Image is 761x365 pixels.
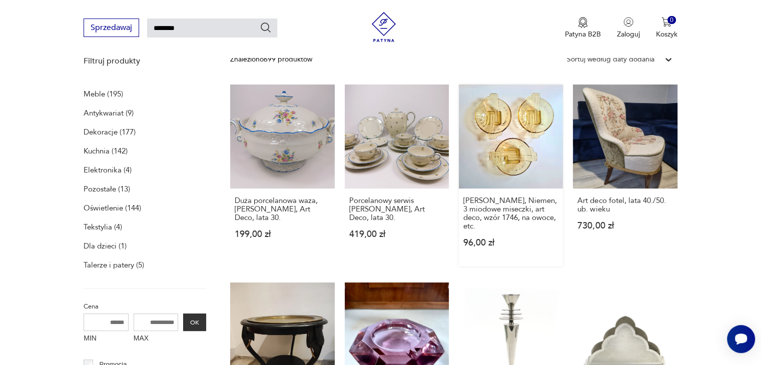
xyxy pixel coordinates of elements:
[577,196,672,213] h3: Art deco fotel, lata 40./50. ub. wieku
[345,84,449,266] a: Porcelanowy serwis Felda Rhon, Art Deco, lata 30.Porcelanowy serwis [PERSON_NAME], Art Deco, lata...
[84,87,123,101] a: Meble (195)
[349,196,444,222] h3: Porcelanowy serwis [PERSON_NAME], Art Deco, lata 30.
[84,106,134,120] a: Antykwariat (9)
[84,25,139,32] a: Sprzedawaj
[84,18,139,37] button: Sprzedawaj
[84,239,127,253] a: Dla dzieci (1)
[727,325,755,353] iframe: Smartsupp widget button
[565,17,601,39] button: Patyna B2B
[459,84,563,266] a: J. Stolle, Niemen, 3 miodowe miseczki, art deco, wzór 1746, na owoce, etc.[PERSON_NAME], Niemen, ...
[235,230,330,238] p: 199,00 zł
[84,125,136,139] a: Dekoracje (177)
[260,21,272,33] button: Szukaj
[84,182,130,196] a: Pozostałe (13)
[349,230,444,238] p: 419,00 zł
[84,55,206,66] p: Filtruj produkty
[573,84,677,266] a: Art deco fotel, lata 40./50. ub. wiekuArt deco fotel, lata 40./50. ub. wieku730,00 zł
[134,331,179,347] label: MAX
[84,163,132,177] a: Elektronika (4)
[661,17,671,27] img: Ikona koszyka
[230,84,334,266] a: Duża porcelanowa waza, Felda Rohn, Art Deco, lata 30.Duża porcelanowa waza, [PERSON_NAME], Art De...
[183,313,206,331] button: OK
[84,201,141,215] a: Oświetlenie (144)
[463,238,558,247] p: 96,00 zł
[656,17,677,39] button: 0Koszyk
[230,54,312,65] div: Znaleziono 699 produktów
[565,17,601,39] a: Ikona medaluPatyna B2B
[369,12,399,42] img: Patyna - sklep z meblami i dekoracjami vintage
[84,301,206,312] p: Cena
[656,29,677,39] p: Koszyk
[567,54,654,65] div: Sortuj według daty dodania
[84,331,129,347] label: MIN
[667,16,676,24] div: 0
[84,258,144,272] a: Talerze i patery (5)
[463,196,558,230] h3: [PERSON_NAME], Niemen, 3 miodowe miseczki, art deco, wzór 1746, na owoce, etc.
[84,220,122,234] a: Tekstylia (4)
[565,29,601,39] p: Patyna B2B
[617,17,640,39] button: Zaloguj
[578,17,588,28] img: Ikona medalu
[84,144,128,158] a: Kuchnia (142)
[623,17,633,27] img: Ikonka użytkownika
[617,29,640,39] p: Zaloguj
[235,196,330,222] h3: Duża porcelanowa waza, [PERSON_NAME], Art Deco, lata 30.
[577,221,672,230] p: 730,00 zł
